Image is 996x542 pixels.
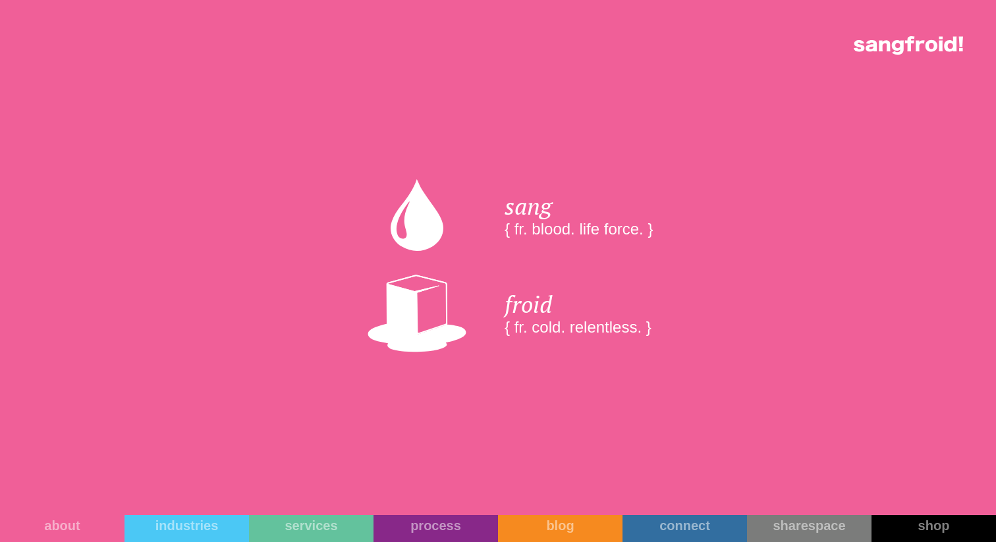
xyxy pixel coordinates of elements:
div: blog [498,518,622,533]
div: { fr. blood. life force. } [505,220,653,239]
div: industries [124,518,249,533]
img: An image of a white blood drop. [391,179,443,250]
div: sang [505,192,653,220]
div: { fr. cold. relentless. } [505,318,653,337]
a: services [249,515,373,542]
a: shop [871,515,996,542]
a: industries [124,515,249,542]
img: logo [854,36,963,55]
div: services [249,518,373,533]
div: froid [505,290,653,318]
a: sharespace [747,515,871,542]
a: process [373,515,498,542]
div: connect [622,518,747,533]
div: sharespace [747,518,871,533]
div: process [373,518,498,533]
img: An image of the Sangfroid! ice cube. [368,264,466,363]
a: connect [622,515,747,542]
a: blog [498,515,622,542]
div: shop [871,518,996,533]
